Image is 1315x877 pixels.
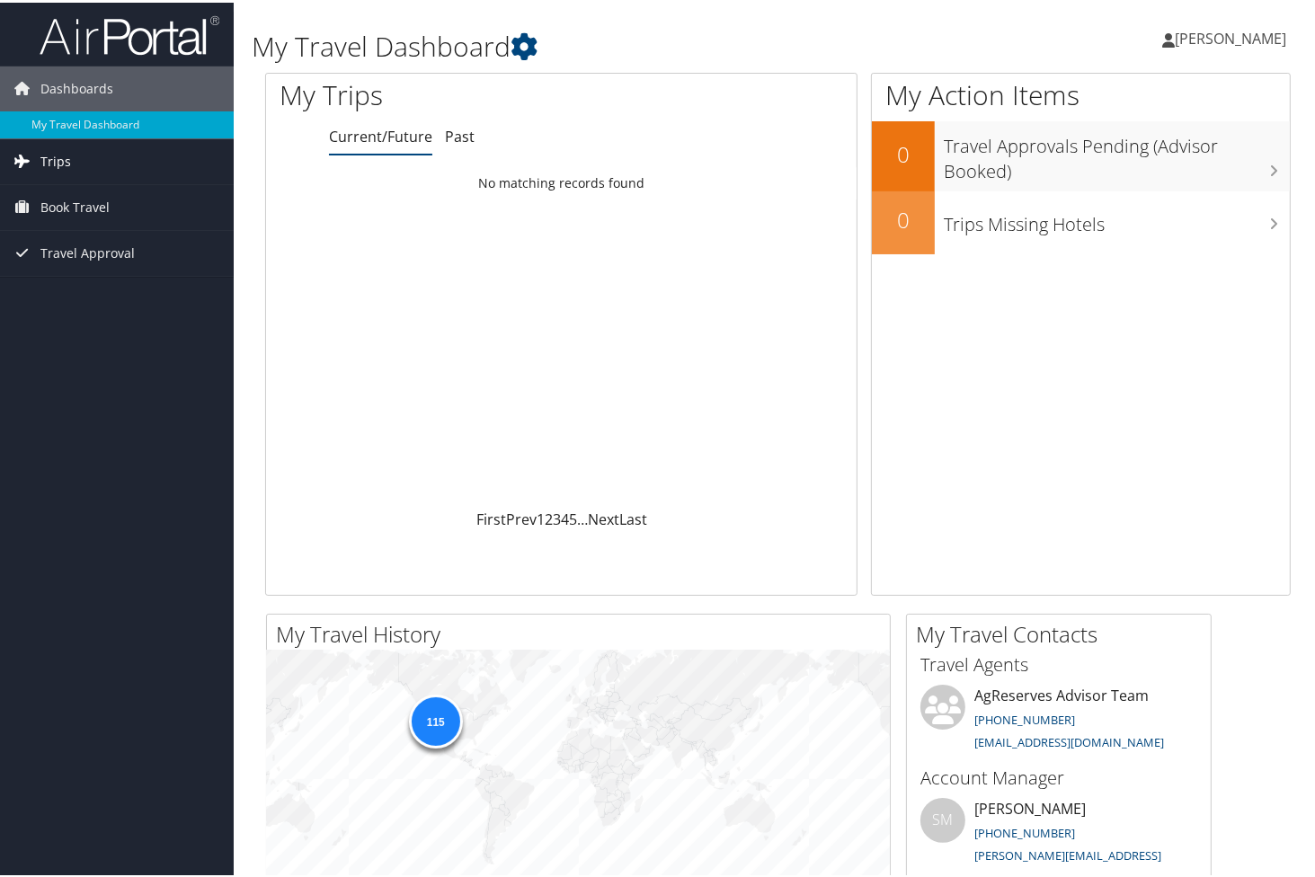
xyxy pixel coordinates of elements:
[944,200,1290,235] h3: Trips Missing Hotels
[569,507,577,527] a: 5
[920,650,1197,675] h3: Travel Agents
[872,137,935,167] h2: 0
[545,507,553,527] a: 2
[916,616,1211,647] h2: My Travel Contacts
[40,182,110,227] span: Book Travel
[974,709,1075,725] a: [PHONE_NUMBER]
[280,74,597,111] h1: My Trips
[553,507,561,527] a: 3
[506,507,537,527] a: Prev
[577,507,588,527] span: …
[40,228,135,273] span: Travel Approval
[944,122,1290,182] h3: Travel Approvals Pending (Advisor Booked)
[40,64,113,109] span: Dashboards
[872,189,1290,252] a: 0Trips Missing Hotels
[872,119,1290,188] a: 0Travel Approvals Pending (Advisor Booked)
[872,74,1290,111] h1: My Action Items
[1162,9,1304,63] a: [PERSON_NAME]
[252,25,954,63] h1: My Travel Dashboard
[920,763,1197,788] h3: Account Manager
[911,682,1206,756] li: AgReserves Advisor Team
[40,137,71,182] span: Trips
[329,124,432,144] a: Current/Future
[872,202,935,233] h2: 0
[619,507,647,527] a: Last
[974,822,1075,838] a: [PHONE_NUMBER]
[40,12,219,54] img: airportal-logo.png
[974,731,1164,748] a: [EMAIL_ADDRESS][DOMAIN_NAME]
[537,507,545,527] a: 1
[561,507,569,527] a: 4
[445,124,475,144] a: Past
[588,507,619,527] a: Next
[920,795,965,840] div: SM
[408,692,462,746] div: 115
[1175,26,1286,46] span: [PERSON_NAME]
[266,164,857,197] td: No matching records found
[276,616,890,647] h2: My Travel History
[476,507,506,527] a: First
